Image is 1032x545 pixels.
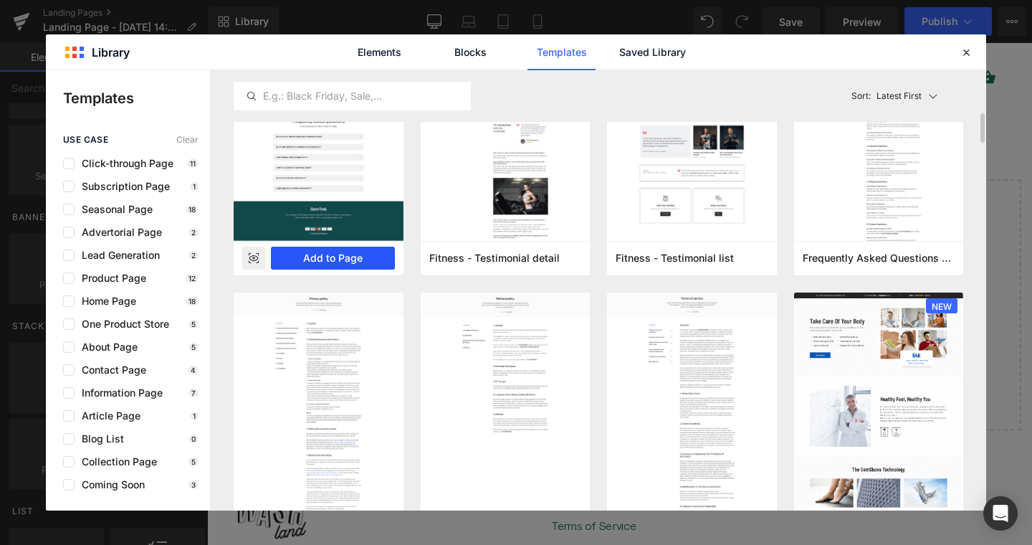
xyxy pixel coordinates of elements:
[188,435,199,443] p: 0
[436,34,505,70] a: Blocks
[187,159,199,168] p: 11
[32,472,104,521] img: Washland
[778,22,806,50] button: Log In
[421,22,591,313] img: cbe28038-c0c0-4e55-9a5b-85cbf036daec.png
[188,480,199,489] p: 3
[75,158,173,169] span: Click-through Page
[190,182,199,191] p: 1
[155,24,221,47] a: Community
[783,27,801,44] span: account_circle
[618,34,687,70] a: Saved Library
[75,295,136,307] span: Home Page
[607,22,777,230] img: 17f71878-3d74-413f-8a46-9f1c7175c39a.png
[32,24,94,47] a: Order now
[34,364,833,374] p: or Drag & Drop elements from left sidebar
[527,34,596,70] a: Templates
[345,34,414,70] a: Elements
[75,364,146,376] span: Contact Page
[926,298,957,315] span: NEW
[806,22,835,50] a: Cart
[362,523,431,543] a: Privacy Policy
[75,204,153,215] span: Seasonal Page
[812,27,829,44] span: shopping_basket
[97,24,151,47] a: Retailers
[369,323,498,352] a: Explore Template
[234,87,470,105] input: E.g.: Black Friday, Sale,...
[851,91,871,101] span: Sort:
[429,252,560,265] span: Fitness - Testimonial detail
[186,297,199,305] p: 18
[242,247,265,270] div: Preview
[75,479,145,490] span: Coming Soon
[188,389,199,397] p: 7
[225,24,267,47] a: TikTok
[75,387,163,399] span: Information Page
[983,496,1018,531] div: Open Intercom Messenger
[176,135,199,145] span: Clear
[63,87,210,109] p: Templates
[271,247,395,270] button: Add to Page
[362,472,408,491] a: Retailers
[846,82,964,110] button: Latest FirstSort:Latest First
[75,227,162,238] span: Advertorial Page
[186,205,199,214] p: 18
[794,22,964,266] img: c6f0760d-10a5-458a-a3a5-dee21d870ebc.png
[75,410,140,422] span: Article Page
[803,252,955,265] span: Frequently Asked Questions page
[876,90,922,103] p: Latest First
[616,252,734,265] span: Fitness - Testimonial list
[63,135,108,145] span: use case
[188,251,199,260] p: 2
[75,272,146,284] span: Product Page
[188,366,199,374] p: 4
[188,320,199,328] p: 5
[75,250,160,261] span: Lead Generation
[186,274,199,283] p: 12
[75,318,169,330] span: One Product Store
[75,341,138,353] span: About Page
[190,412,199,420] p: 1
[188,343,199,351] p: 5
[75,433,124,445] span: Blog List
[421,293,591,440] img: 0471d262-f996-4cb3-a1ae-cfa3dea35c61.png
[75,181,170,192] span: Subscription Page
[362,498,451,517] a: Terms of Service
[188,228,199,237] p: 2
[188,458,199,466] p: 5
[75,456,157,468] span: Collection Page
